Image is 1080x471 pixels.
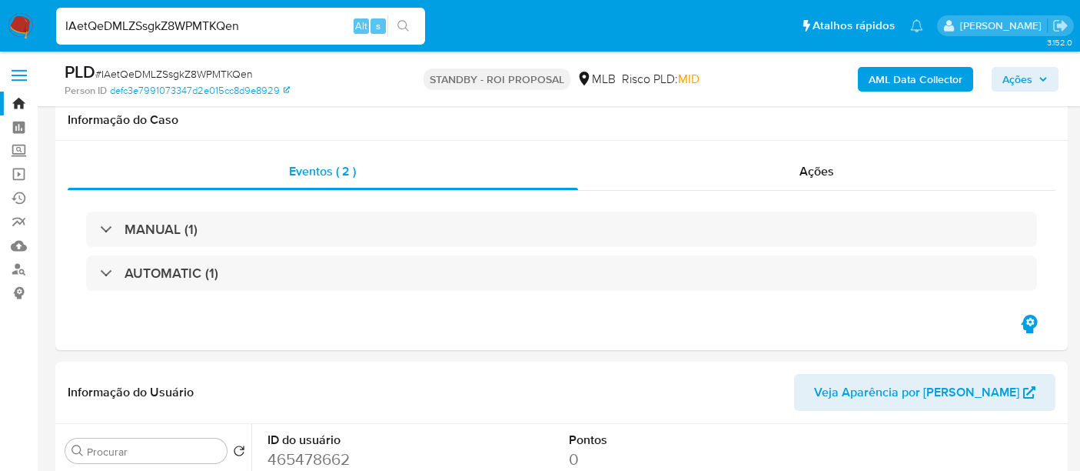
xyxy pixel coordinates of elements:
h3: MANUAL (1) [125,221,198,238]
p: renato.lopes@mercadopago.com.br [960,18,1047,33]
span: Ações [1002,67,1032,92]
span: Ações [799,162,834,180]
a: Sair [1052,18,1068,34]
h1: Informação do Usuário [68,385,194,400]
button: Retornar ao pedido padrão [233,445,245,462]
span: Eventos ( 2 ) [289,162,356,180]
h1: Informação do Caso [68,112,1055,128]
b: PLD [65,59,95,84]
a: defc3e7991073347d2e015cc8d9e8929 [110,84,290,98]
input: Procurar [87,445,221,459]
span: Risco PLD: [622,71,700,88]
dd: 465478662 [268,449,454,470]
b: AML Data Collector [869,67,962,92]
span: Veja Aparência por [PERSON_NAME] [814,374,1019,411]
button: Ações [992,67,1058,92]
button: Veja Aparência por [PERSON_NAME] [794,374,1055,411]
a: Notificações [910,19,923,32]
button: Procurar [71,445,84,457]
p: STANDBY - ROI PROPOSAL [424,68,570,90]
dd: 0 [569,449,755,470]
div: AUTOMATIC (1) [86,256,1037,291]
h3: AUTOMATIC (1) [125,265,218,282]
span: # IAetQeDMLZSsgkZ8WPMTKQen [95,66,253,82]
div: MANUAL (1) [86,212,1037,247]
span: Atalhos rápidos [812,18,895,34]
input: Pesquise usuários ou casos... [56,16,425,36]
span: MID [678,70,700,88]
span: Alt [355,18,367,33]
b: Person ID [65,84,107,98]
span: s [376,18,380,33]
button: search-icon [387,15,419,37]
dt: ID do usuário [268,432,454,449]
button: AML Data Collector [858,67,973,92]
dt: Pontos [569,432,755,449]
div: MLB [577,71,616,88]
